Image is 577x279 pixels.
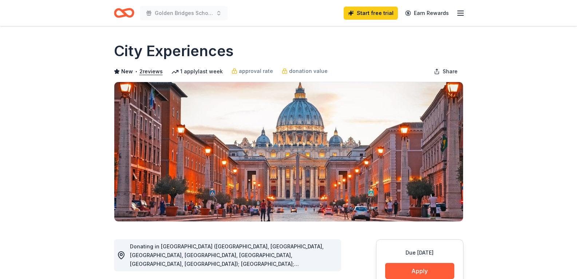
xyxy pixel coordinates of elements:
[428,64,463,79] button: Share
[114,82,463,221] img: Image for City Experiences
[289,67,328,75] span: donation value
[443,67,458,76] span: Share
[385,248,454,257] div: Due [DATE]
[232,67,273,75] a: approval rate
[385,263,454,279] button: Apply
[239,67,273,75] span: approval rate
[140,6,228,20] button: Golden Bridges School Winter 2025 Online Fundraising Auction
[114,41,234,61] h1: City Experiences
[401,7,453,20] a: Earn Rewards
[155,9,213,18] span: Golden Bridges School Winter 2025 Online Fundraising Auction
[139,67,163,76] button: 2reviews
[282,67,328,75] a: donation value
[344,7,398,20] a: Start free trial
[114,4,134,22] a: Home
[121,67,133,76] span: New
[135,69,137,74] span: •
[171,67,223,76] div: 1 apply last week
